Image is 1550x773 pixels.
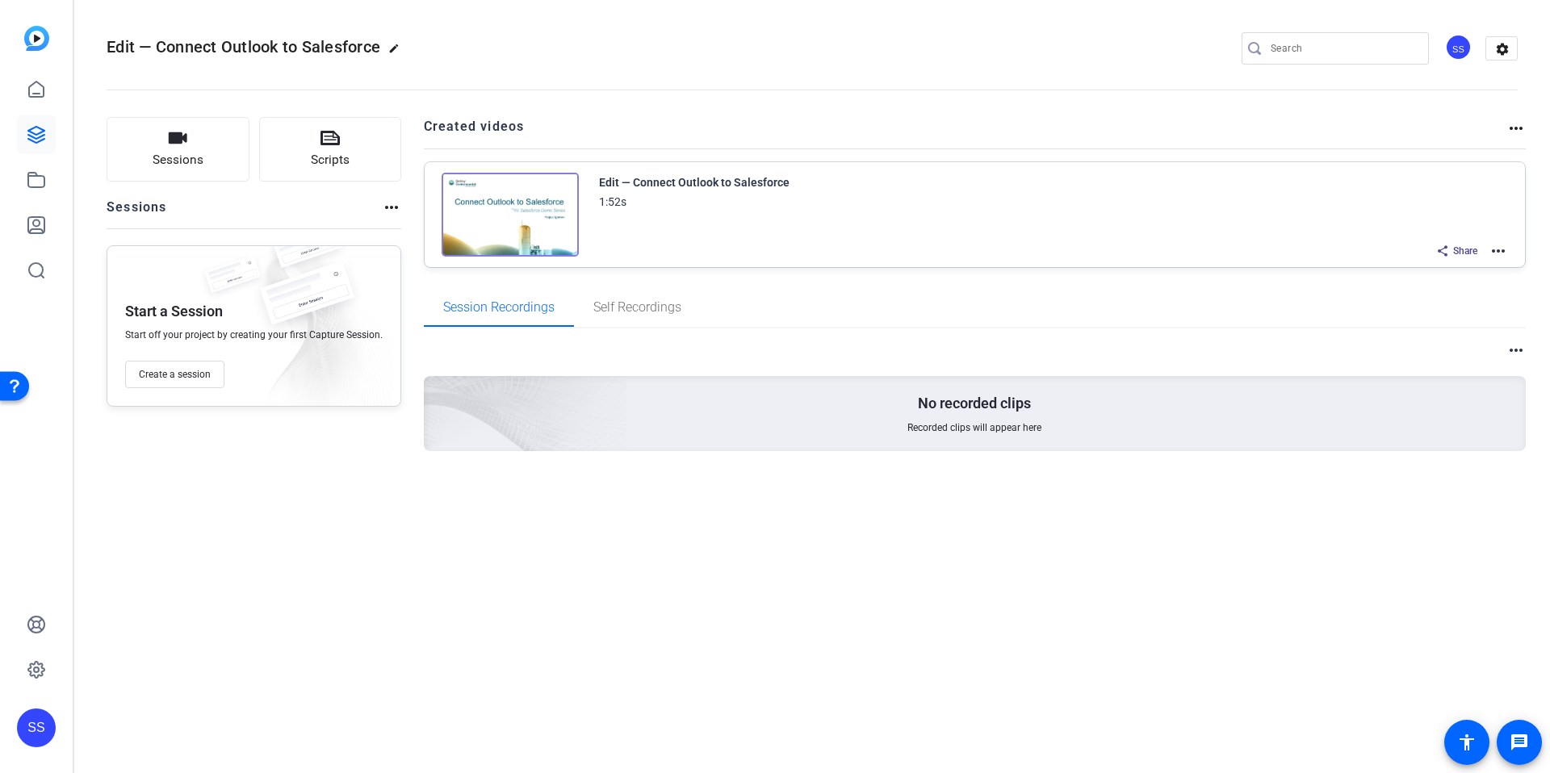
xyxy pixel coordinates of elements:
[1271,39,1416,58] input: Search
[1486,37,1519,61] mat-icon: settings
[1445,34,1473,62] ngx-avatar: Studio Support
[388,43,408,62] mat-icon: edit
[107,117,249,182] button: Sessions
[107,37,380,56] span: Edit — Connect Outlook to Salesforce
[1506,341,1526,360] mat-icon: more_horiz
[125,302,223,321] p: Start a Session
[1453,244,1477,257] span: Share
[443,301,555,314] span: Session Recordings
[196,256,269,303] img: fake-session.png
[382,198,401,217] mat-icon: more_horiz
[311,151,350,169] span: Scripts
[24,26,49,51] img: blue-gradient.svg
[107,198,167,228] h2: Sessions
[593,301,681,314] span: Self Recordings
[139,368,211,381] span: Create a session
[17,708,56,747] div: SS
[246,262,367,342] img: fake-session.png
[1445,34,1472,61] div: SS
[125,361,224,388] button: Create a session
[259,117,402,182] button: Scripts
[262,222,351,281] img: fake-session.png
[1506,119,1526,138] mat-icon: more_horiz
[125,328,383,341] span: Start off your project by creating your first Capture Session.
[918,394,1031,413] p: No recorded clips
[236,241,392,414] img: embarkstudio-empty-session.png
[153,151,203,169] span: Sessions
[424,117,1507,148] h2: Created videos
[442,173,579,257] img: Creator Project Thumbnail
[1457,733,1477,752] mat-icon: accessibility
[599,173,790,192] div: Edit — Connect Outlook to Salesforce
[1510,733,1529,752] mat-icon: message
[907,421,1041,434] span: Recorded clips will appear here
[243,217,628,567] img: embarkstudio-empty-session.png
[1489,241,1508,261] mat-icon: more_horiz
[599,192,626,211] div: 1:52s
